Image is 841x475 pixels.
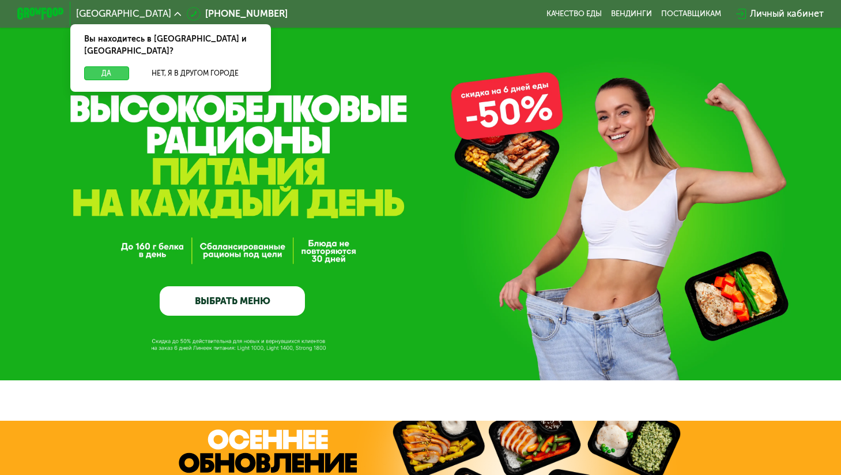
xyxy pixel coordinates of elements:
[76,9,171,18] span: [GEOGRAPHIC_DATA]
[70,24,271,66] div: Вы находитесь в [GEOGRAPHIC_DATA] и [GEOGRAPHIC_DATA]?
[160,286,305,316] a: ВЫБРАТЬ МЕНЮ
[134,66,257,80] button: Нет, я в другом городе
[611,9,652,18] a: Вендинги
[750,7,824,21] div: Личный кабинет
[187,7,288,21] a: [PHONE_NUMBER]
[546,9,602,18] a: Качество еды
[84,66,129,80] button: Да
[661,9,721,18] div: поставщикам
